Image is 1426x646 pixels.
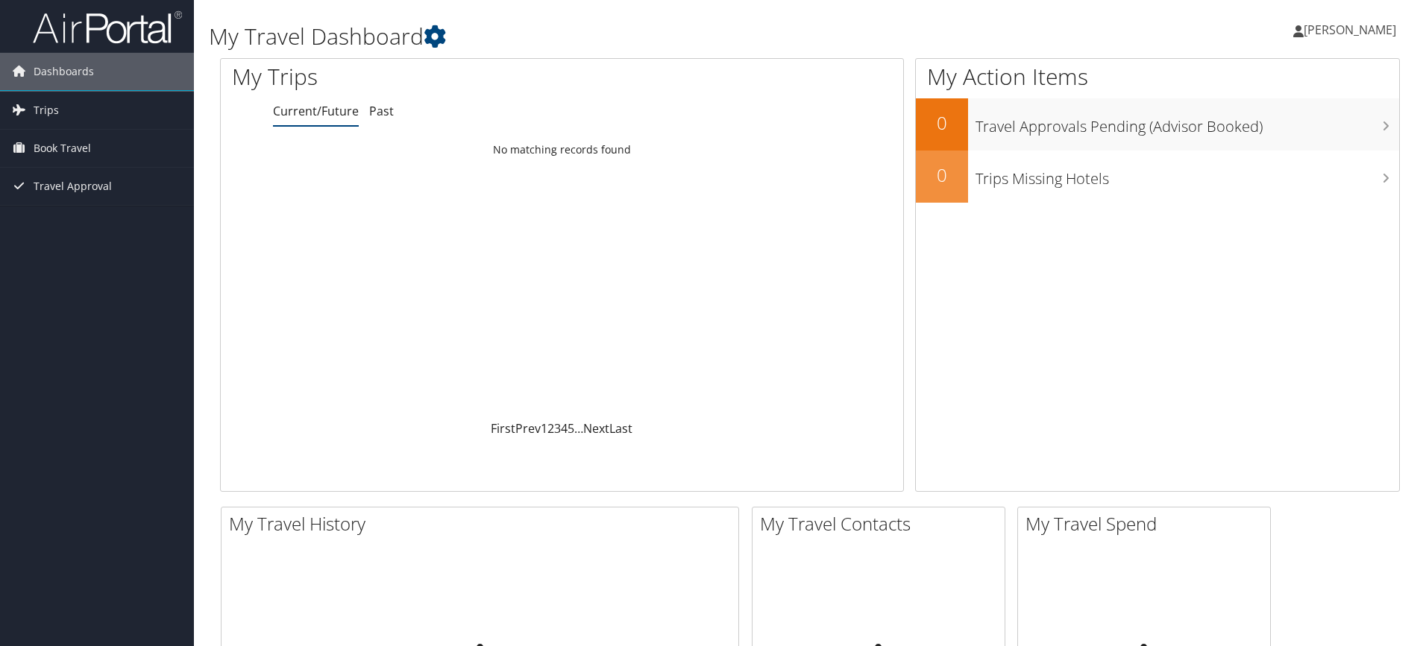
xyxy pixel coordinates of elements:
[583,420,609,437] a: Next
[1304,22,1396,38] span: [PERSON_NAME]
[916,162,968,188] h2: 0
[229,511,738,536] h2: My Travel History
[916,151,1399,203] a: 0Trips Missing Hotels
[232,61,608,92] h1: My Trips
[568,420,574,437] a: 5
[369,103,394,119] a: Past
[34,168,112,205] span: Travel Approval
[491,420,515,437] a: First
[541,420,547,437] a: 1
[34,130,91,167] span: Book Travel
[561,420,568,437] a: 4
[976,161,1399,189] h3: Trips Missing Hotels
[34,53,94,90] span: Dashboards
[609,420,632,437] a: Last
[34,92,59,129] span: Trips
[209,21,1011,52] h1: My Travel Dashboard
[554,420,561,437] a: 3
[547,420,554,437] a: 2
[1025,511,1270,536] h2: My Travel Spend
[916,61,1399,92] h1: My Action Items
[33,10,182,45] img: airportal-logo.png
[760,511,1005,536] h2: My Travel Contacts
[1293,7,1411,52] a: [PERSON_NAME]
[515,420,541,437] a: Prev
[273,103,359,119] a: Current/Future
[916,98,1399,151] a: 0Travel Approvals Pending (Advisor Booked)
[976,109,1399,137] h3: Travel Approvals Pending (Advisor Booked)
[221,136,903,163] td: No matching records found
[574,420,583,437] span: …
[916,110,968,136] h2: 0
